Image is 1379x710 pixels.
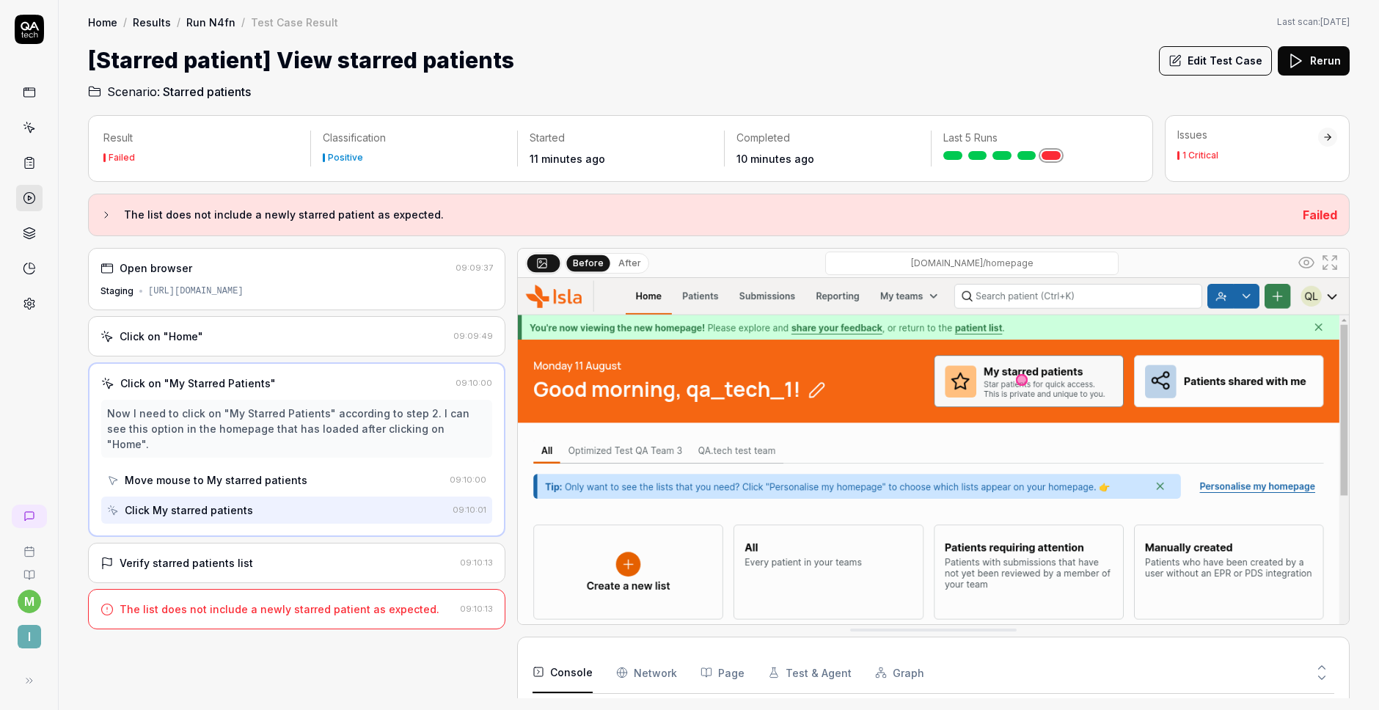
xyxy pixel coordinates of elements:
[120,376,276,391] div: Click on "My Starred Patients"
[100,285,133,298] div: Staging
[6,534,52,557] a: Book a call with us
[241,15,245,29] div: /
[736,131,919,145] p: Completed
[453,505,486,515] time: 09:10:01
[120,555,253,571] div: Verify starred patients list
[1159,46,1272,76] button: Edit Test Case
[109,153,135,162] div: Failed
[456,263,493,273] time: 09:09:37
[460,557,493,568] time: 09:10:13
[460,604,493,614] time: 09:10:13
[18,625,41,648] span: I
[123,15,127,29] div: /
[101,497,492,524] button: Click My starred patients09:10:01
[120,260,192,276] div: Open browser
[177,15,180,29] div: /
[6,557,52,581] a: Documentation
[612,255,647,271] button: After
[616,652,677,693] button: Network
[323,131,505,145] p: Classification
[100,206,1291,224] button: The list does not include a newly starred patient as expected.
[88,83,251,100] a: Scenario:Starred patients
[875,652,924,693] button: Graph
[1277,15,1350,29] span: Last scan:
[12,505,47,528] a: New conversation
[18,590,41,613] button: m
[101,466,492,494] button: Move mouse to My starred patients09:10:00
[6,613,52,651] button: I
[450,475,486,485] time: 09:10:00
[701,652,745,693] button: Page
[1318,251,1342,274] button: Open in full screen
[125,502,253,518] div: Click My starred patients
[124,206,1291,224] h3: The list does not include a newly starred patient as expected.
[533,652,593,693] button: Console
[107,406,486,452] div: Now I need to click on "My Starred Patients" according to step 2. I can see this option in the ho...
[943,131,1126,145] p: Last 5 Runs
[133,15,171,29] a: Results
[328,153,363,162] div: Positive
[1320,16,1350,27] time: [DATE]
[453,331,493,341] time: 09:09:49
[567,255,610,271] button: Before
[1177,128,1318,142] div: Issues
[768,652,852,693] button: Test & Agent
[530,153,605,165] time: 11 minutes ago
[456,378,492,388] time: 09:10:00
[163,83,251,100] span: Starred patients
[1277,15,1350,29] button: Last scan:[DATE]
[104,83,160,100] span: Scenario:
[120,601,439,617] div: The list does not include a newly starred patient as expected.
[125,472,307,488] div: Move mouse to My starred patients
[120,329,203,344] div: Click on "Home"
[88,15,117,29] a: Home
[736,153,814,165] time: 10 minutes ago
[88,44,514,77] h1: [Starred patient] View starred patients
[251,15,338,29] div: Test Case Result
[103,131,299,145] p: Result
[148,285,244,298] div: [URL][DOMAIN_NAME]
[1182,151,1218,160] div: 1 Critical
[1278,46,1350,76] button: Rerun
[1303,208,1337,222] span: Failed
[530,131,712,145] p: Started
[186,15,235,29] a: Run N4fn
[1295,251,1318,274] button: Show all interative elements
